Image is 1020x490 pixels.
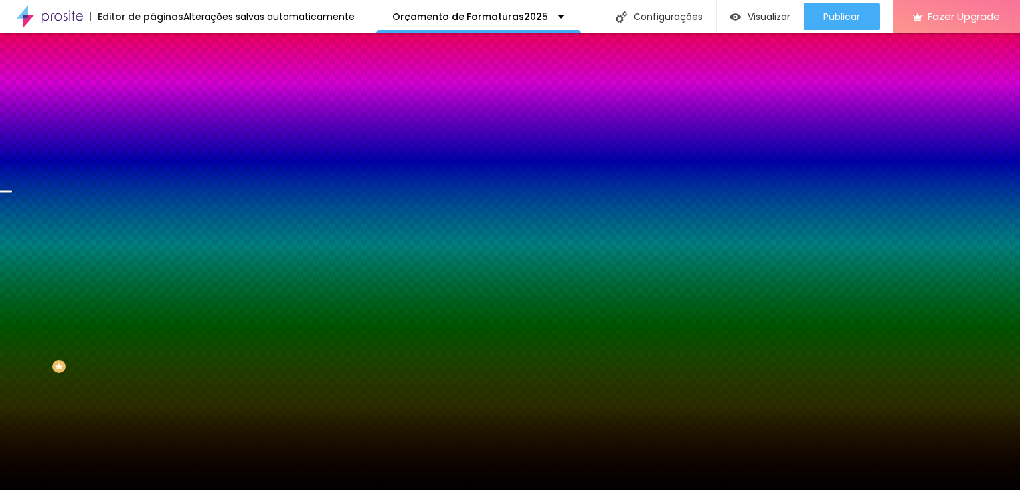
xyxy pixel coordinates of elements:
button: Publicar [804,3,880,30]
button: Visualizar [717,3,804,30]
div: Editor de páginas [90,12,183,21]
div: Alterações salvas automaticamente [183,12,355,21]
img: view-1.svg [730,11,741,23]
span: Publicar [823,11,860,22]
p: Orçamento de Formaturas2025 [392,12,548,21]
span: Visualizar [748,11,790,22]
img: Icone [616,11,627,23]
span: Fazer Upgrade [928,11,1000,22]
